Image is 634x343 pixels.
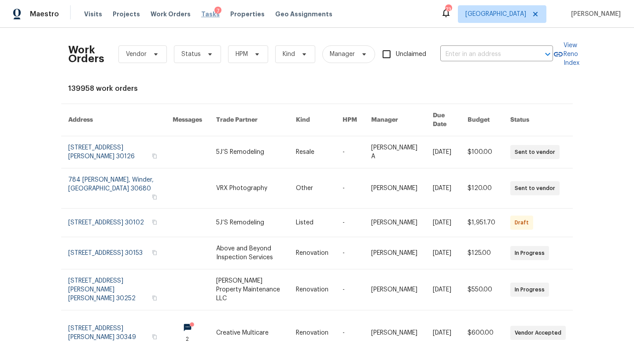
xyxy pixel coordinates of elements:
[68,84,566,93] div: 139958 work orders
[61,104,166,136] th: Address
[465,10,526,19] span: [GEOGRAPHIC_DATA]
[364,104,426,136] th: Manager
[503,104,573,136] th: Status
[209,269,289,310] td: [PERSON_NAME] Property Maintenance LLC
[568,10,621,19] span: [PERSON_NAME]
[289,104,335,136] th: Kind
[166,104,209,136] th: Messages
[209,136,289,168] td: 5J’S Remodeling
[396,50,426,59] span: Unclaimed
[283,50,295,59] span: Kind
[151,10,191,19] span: Work Orders
[553,41,579,67] a: View Reno Index
[113,10,140,19] span: Projects
[214,7,221,15] div: 7
[335,237,364,269] td: -
[330,50,355,59] span: Manager
[68,45,104,63] h2: Work Orders
[364,269,426,310] td: [PERSON_NAME]
[230,10,265,19] span: Properties
[181,50,201,59] span: Status
[542,48,554,60] button: Open
[364,237,426,269] td: [PERSON_NAME]
[275,10,332,19] span: Geo Assignments
[151,218,158,226] button: Copy Address
[289,269,335,310] td: Renovation
[30,10,59,19] span: Maestro
[335,269,364,310] td: -
[151,249,158,257] button: Copy Address
[126,50,147,59] span: Vendor
[209,237,289,269] td: Above and Beyond Inspection Services
[445,5,451,14] div: 73
[151,294,158,302] button: Copy Address
[461,104,503,136] th: Budget
[364,209,426,237] td: [PERSON_NAME]
[151,152,158,160] button: Copy Address
[440,48,528,61] input: Enter in an address
[289,136,335,168] td: Resale
[289,209,335,237] td: Listed
[335,104,364,136] th: HPM
[209,104,289,136] th: Trade Partner
[151,333,158,341] button: Copy Address
[236,50,248,59] span: HPM
[426,104,461,136] th: Due Date
[364,136,426,168] td: [PERSON_NAME] A
[201,11,220,17] span: Tasks
[364,168,426,209] td: [PERSON_NAME]
[84,10,102,19] span: Visits
[335,136,364,168] td: -
[335,209,364,237] td: -
[151,193,158,201] button: Copy Address
[335,168,364,209] td: -
[209,209,289,237] td: 5J’S Remodeling
[289,237,335,269] td: Renovation
[289,168,335,209] td: Other
[209,168,289,209] td: VRX Photography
